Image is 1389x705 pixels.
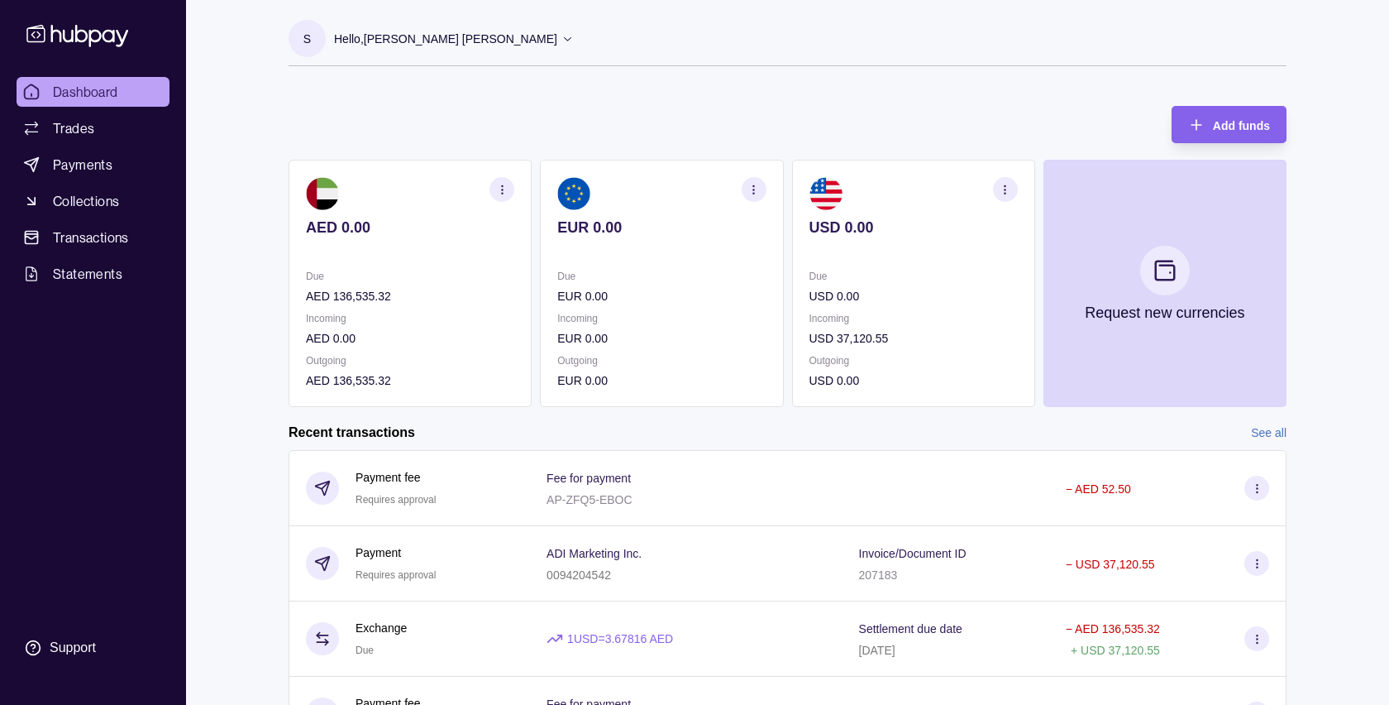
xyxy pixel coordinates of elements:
[1172,106,1286,143] button: Add funds
[809,372,1018,390] p: USD 0.00
[567,630,673,648] p: 1 USD = 3.67816 AED
[17,186,169,216] a: Collections
[53,82,118,102] span: Dashboard
[17,150,169,180] a: Payments
[356,645,374,656] span: Due
[859,622,962,635] p: Settlement due date
[356,494,436,506] span: Requires approval
[289,424,415,442] h2: Recent transactions
[557,218,766,237] p: EUR 0.00
[306,177,339,210] img: ae
[1085,304,1244,322] p: Request new currencies
[53,155,112,175] span: Payments
[809,287,1018,305] p: USD 0.00
[53,264,122,284] span: Statements
[1043,160,1286,407] button: Request new currencies
[17,631,169,665] a: Support
[17,77,169,107] a: Dashboard
[859,547,967,560] p: Invoice/Document ID
[303,30,311,48] p: S
[859,644,895,657] p: [DATE]
[547,568,611,582] p: 0094204542
[809,218,1018,237] p: USD 0.00
[1251,424,1286,442] a: See all
[547,547,642,560] p: ADI Marketing Inc.
[306,267,514,285] p: Due
[306,329,514,348] p: AED 0.00
[859,568,898,582] p: 207183
[1066,482,1131,496] p: − AED 52.50
[53,228,129,247] span: Transactions
[809,309,1018,328] p: Incoming
[306,287,514,305] p: AED 136,535.32
[306,309,514,328] p: Incoming
[17,223,169,252] a: Transactions
[557,177,590,210] img: eu
[557,352,766,370] p: Outgoing
[809,329,1018,348] p: USD 37,120.55
[17,113,169,143] a: Trades
[809,267,1018,285] p: Due
[809,177,842,210] img: us
[53,118,94,138] span: Trades
[306,218,514,237] p: AED 0.00
[53,191,119,211] span: Collections
[306,372,514,390] p: AED 136,535.32
[356,619,407,637] p: Exchange
[1071,644,1160,657] p: + USD 37,120.55
[557,309,766,328] p: Incoming
[557,287,766,305] p: EUR 0.00
[557,267,766,285] p: Due
[1066,558,1155,571] p: − USD 37,120.55
[356,544,436,562] p: Payment
[557,372,766,390] p: EUR 0.00
[1066,622,1160,635] p: − AED 136,535.32
[356,569,436,581] span: Requires approval
[334,30,557,48] p: Hello, [PERSON_NAME] [PERSON_NAME]
[547,493,632,506] p: AP-ZFQ5-EBOC
[356,468,436,487] p: Payment fee
[17,259,169,289] a: Statements
[1213,119,1270,132] span: Add funds
[809,352,1018,370] p: Outgoing
[50,639,96,657] div: Support
[547,472,631,485] p: Fee for payment
[306,352,514,370] p: Outgoing
[557,329,766,348] p: EUR 0.00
